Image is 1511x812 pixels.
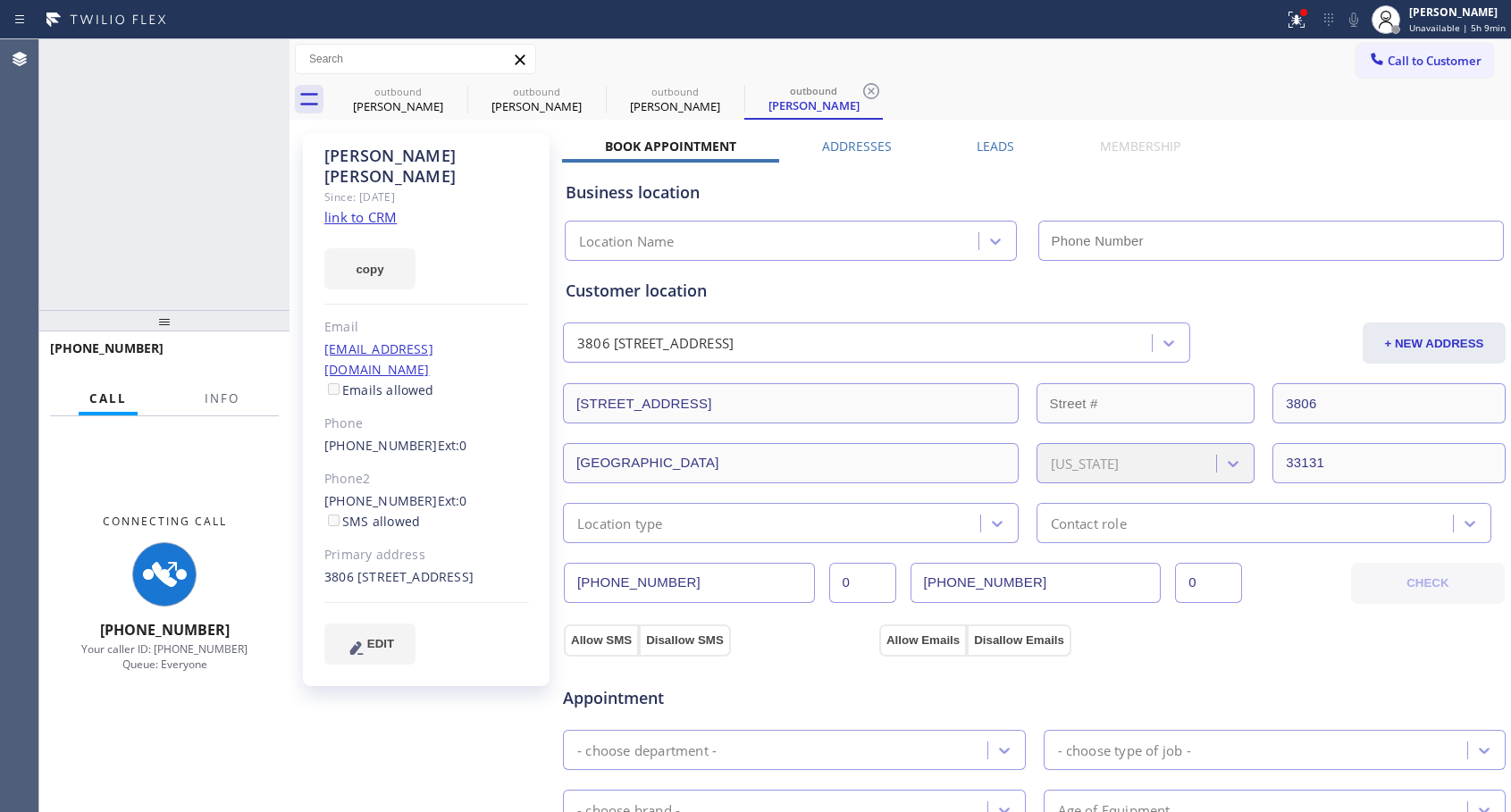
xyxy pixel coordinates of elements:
[911,563,1162,603] input: Phone Number 2
[89,390,127,406] span: Call
[324,545,529,565] div: Primary address
[324,248,416,289] button: copy
[577,513,663,533] div: Location type
[746,97,881,113] div: [PERSON_NAME]
[1388,53,1482,69] span: Call to Customer
[1100,138,1180,155] label: Membership
[608,80,743,120] div: Brian Kulju
[967,624,1071,657] button: Disallow Emails
[1409,21,1506,34] span: Unavailable | 5h 9min
[577,333,734,354] div: 3806 [STREET_ADDRESS]
[79,381,138,416] button: Call
[1356,44,1493,78] button: Call to Customer
[639,624,731,657] button: Disallow SMS
[563,686,875,710] span: Appointment
[746,84,881,97] div: outbound
[977,138,1014,155] label: Leads
[1272,383,1506,423] input: Apt. #
[822,138,892,155] label: Addresses
[608,85,743,98] div: outbound
[324,208,397,226] a: link to CRM
[1051,513,1127,533] div: Contact role
[746,80,881,118] div: Brian Kulju
[324,513,420,530] label: SMS allowed
[324,340,433,378] a: [EMAIL_ADDRESS][DOMAIN_NAME]
[577,740,717,760] div: - choose department -
[324,146,529,187] div: [PERSON_NAME] [PERSON_NAME]
[1058,740,1191,760] div: - choose type of job -
[328,383,340,395] input: Emails allowed
[879,624,967,657] button: Allow Emails
[331,98,466,114] div: [PERSON_NAME]
[324,437,438,454] a: [PHONE_NUMBER]
[566,279,1503,303] div: Customer location
[469,80,604,120] div: Rebecca Banayan
[50,339,164,356] span: [PHONE_NUMBER]
[564,624,639,657] button: Allow SMS
[1038,221,1505,261] input: Phone Number
[469,85,604,98] div: outbound
[564,563,815,603] input: Phone Number
[367,637,394,650] span: EDIT
[469,98,604,114] div: [PERSON_NAME]
[324,317,529,338] div: Email
[103,514,227,529] span: Connecting Call
[1363,322,1506,364] button: + NEW ADDRESS
[829,563,896,603] input: Ext.
[324,492,438,509] a: [PHONE_NUMBER]
[563,383,1019,423] input: Address
[100,620,230,640] span: [PHONE_NUMBER]
[194,381,250,416] button: Info
[608,98,743,114] div: [PERSON_NAME]
[324,624,416,665] button: EDIT
[324,469,529,490] div: Phone2
[1175,563,1242,603] input: Ext. 2
[563,443,1019,483] input: City
[566,180,1503,205] div: Business location
[579,231,675,252] div: Location Name
[296,45,535,73] input: Search
[1351,563,1505,604] button: CHECK
[1272,443,1506,483] input: ZIP
[328,515,340,526] input: SMS allowed
[324,187,529,207] div: Since: [DATE]
[81,641,248,672] span: Your caller ID: [PHONE_NUMBER] Queue: Everyone
[438,492,467,509] span: Ext: 0
[205,390,239,406] span: Info
[324,567,529,588] div: 3806 [STREET_ADDRESS]
[331,85,466,98] div: outbound
[1341,7,1366,32] button: Mute
[438,437,467,454] span: Ext: 0
[1037,383,1255,423] input: Street #
[605,138,736,155] label: Book Appointment
[1409,4,1506,20] div: [PERSON_NAME]
[324,414,529,434] div: Phone
[324,381,434,398] label: Emails allowed
[331,80,466,120] div: Rebecca Banayan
